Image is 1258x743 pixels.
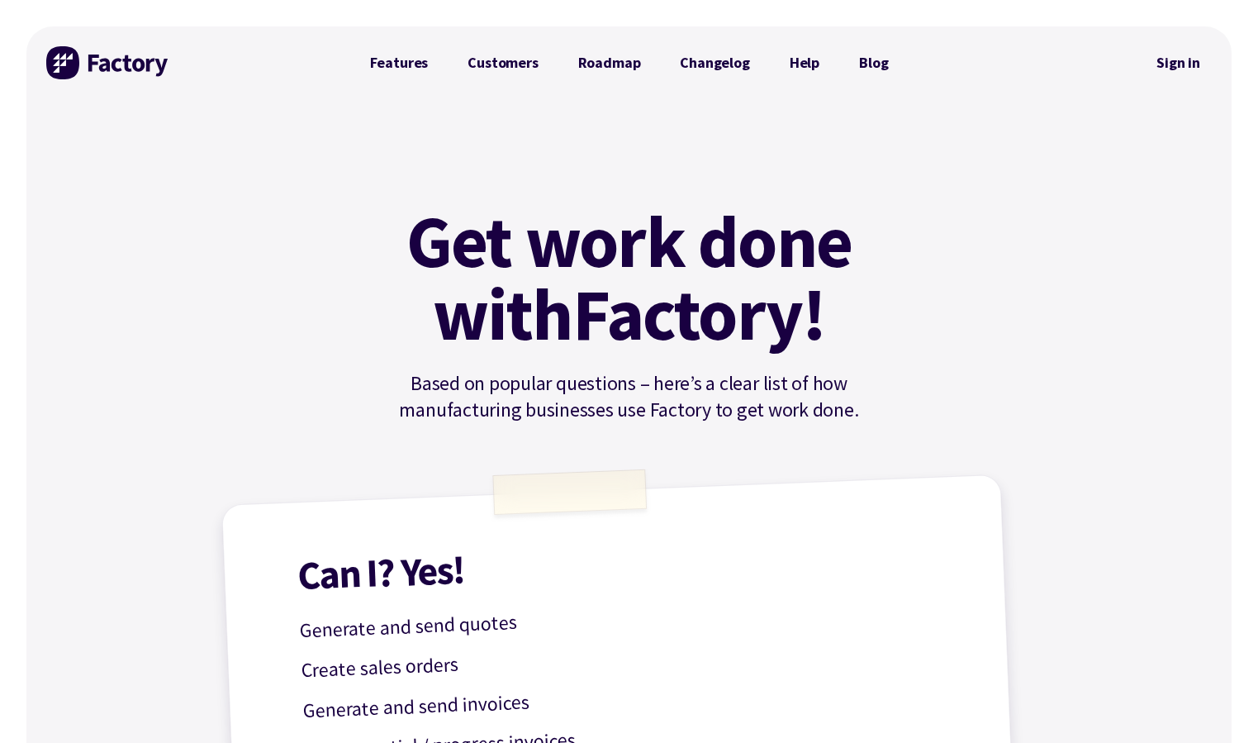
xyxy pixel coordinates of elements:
a: Help [770,46,839,79]
a: Roadmap [558,46,661,79]
mark: Factory! [572,278,826,350]
nav: Secondary Navigation [1145,44,1212,82]
a: Sign in [1145,44,1212,82]
nav: Primary Navigation [350,46,909,79]
img: Factory [46,46,170,79]
p: Based on popular questions – here’s a clear list of how manufacturing businesses use Factory to g... [350,370,909,423]
a: Changelog [660,46,769,79]
a: Customers [448,46,558,79]
h1: Get work done with [382,205,877,350]
a: Features [350,46,449,79]
p: Generate and send invoices [302,669,962,727]
p: Create sales orders [301,629,961,687]
p: Generate and send quotes [299,589,959,647]
a: Blog [839,46,908,79]
h1: Can I? Yes! [297,530,957,595]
